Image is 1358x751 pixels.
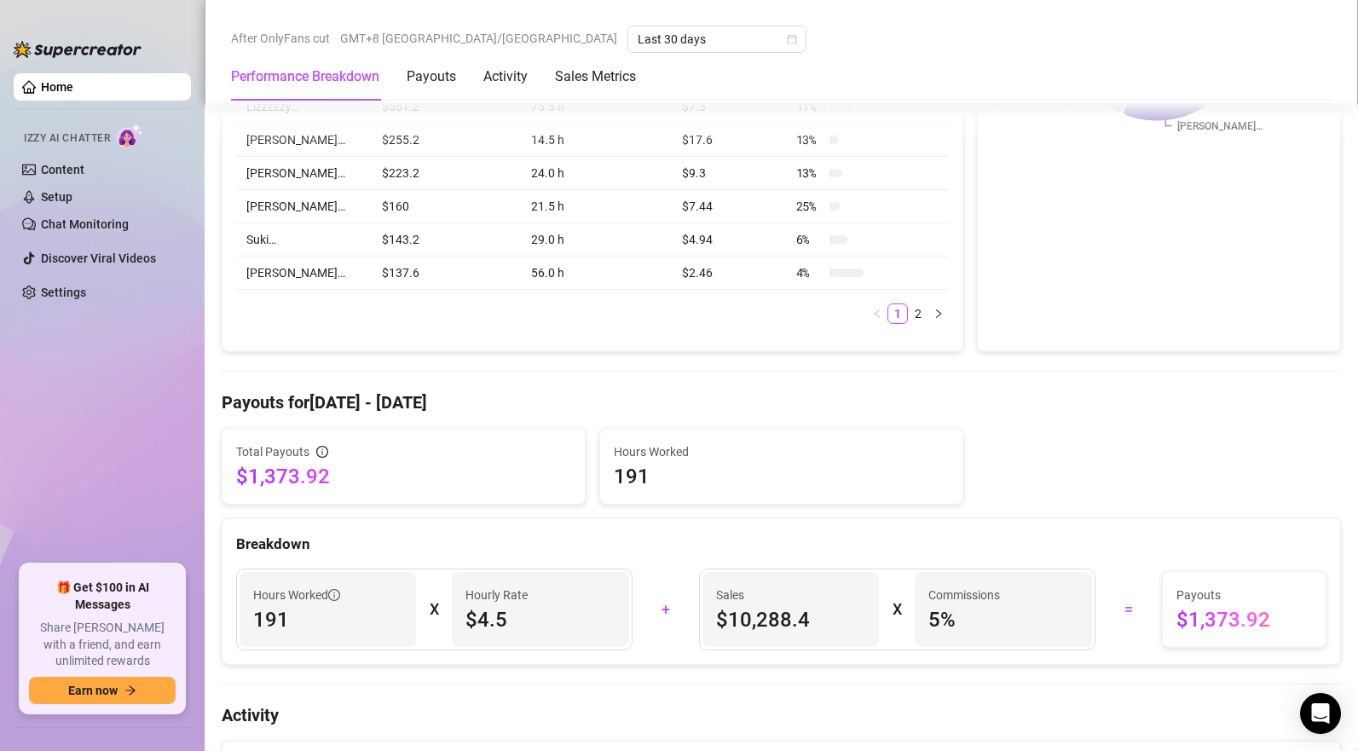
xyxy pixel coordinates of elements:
td: $9.3 [672,157,786,190]
td: $7.44 [672,190,786,223]
li: 1 [887,303,908,324]
text: [PERSON_NAME]… [1177,120,1263,132]
div: Sales Metrics [555,66,636,87]
span: arrow-right [124,685,136,696]
a: Content [41,163,84,176]
span: 4 % [796,263,823,282]
span: $4.5 [465,606,615,633]
td: $551.2 [372,90,522,124]
button: left [867,303,887,324]
td: $137.6 [372,257,522,290]
span: After OnlyFans cut [231,26,330,51]
td: 29.0 h [521,223,672,257]
span: info-circle [316,446,328,458]
span: 🎁 Get $100 in AI Messages [29,580,176,613]
li: Next Page [928,303,949,324]
span: Sales [716,586,865,604]
span: 5 % [928,606,1078,633]
button: Earn nowarrow-right [29,677,176,704]
a: Home [41,80,73,94]
span: 191 [253,606,402,633]
span: 191 [614,463,949,490]
span: 13 % [796,130,823,149]
span: Izzy AI Chatter [24,130,110,147]
div: + [643,596,689,623]
span: left [872,309,882,319]
div: = [1106,596,1152,623]
span: Payouts [1176,586,1312,604]
span: info-circle [328,589,340,601]
h4: Activity [222,703,1341,727]
span: Hours Worked [614,442,949,461]
span: Share [PERSON_NAME] with a friend, and earn unlimited rewards [29,620,176,670]
td: 24.0 h [521,157,672,190]
a: Chat Monitoring [41,217,129,231]
li: Previous Page [867,303,887,324]
div: Open Intercom Messenger [1300,693,1341,734]
article: Commissions [928,586,1000,604]
td: $143.2 [372,223,522,257]
div: X [893,596,901,623]
span: calendar [787,34,797,44]
div: Performance Breakdown [231,66,379,87]
a: 2 [909,304,927,323]
h4: Payouts for [DATE] - [DATE] [222,390,1341,414]
td: $2.46 [672,257,786,290]
td: [PERSON_NAME]… [236,157,372,190]
td: [PERSON_NAME]… [236,190,372,223]
td: [PERSON_NAME]… [236,257,372,290]
span: 6 % [796,230,823,249]
span: Last 30 days [638,26,796,52]
td: Lizzzzzy… [236,90,372,124]
span: 13 % [796,164,823,182]
div: Breakdown [236,533,1326,556]
td: [PERSON_NAME]… [236,124,372,157]
img: AI Chatter [117,124,143,148]
td: $223.2 [372,157,522,190]
td: $255.2 [372,124,522,157]
td: $160 [372,190,522,223]
div: Activity [483,66,528,87]
div: Payouts [407,66,456,87]
td: $17.6 [672,124,786,157]
td: 75.5 h [521,90,672,124]
td: $4.94 [672,223,786,257]
span: 25 % [796,197,823,216]
a: Discover Viral Videos [41,251,156,265]
div: X [430,596,438,623]
span: right [933,309,944,319]
span: $1,373.92 [236,463,571,490]
td: Suki… [236,223,372,257]
span: Earn now [68,684,118,697]
span: 11 % [796,97,823,116]
span: Total Payouts [236,442,309,461]
span: $1,373.92 [1176,606,1312,633]
td: 56.0 h [521,257,672,290]
td: $7.3 [672,90,786,124]
a: 1 [888,304,907,323]
img: logo-BBDzfeDw.svg [14,41,142,58]
span: GMT+8 [GEOGRAPHIC_DATA]/[GEOGRAPHIC_DATA] [340,26,617,51]
li: 2 [908,303,928,324]
td: 14.5 h [521,124,672,157]
span: $10,288.4 [716,606,865,633]
span: Hours Worked [253,586,340,604]
button: right [928,303,949,324]
td: 21.5 h [521,190,672,223]
a: Setup [41,190,72,204]
article: Hourly Rate [465,586,528,604]
a: Settings [41,286,86,299]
